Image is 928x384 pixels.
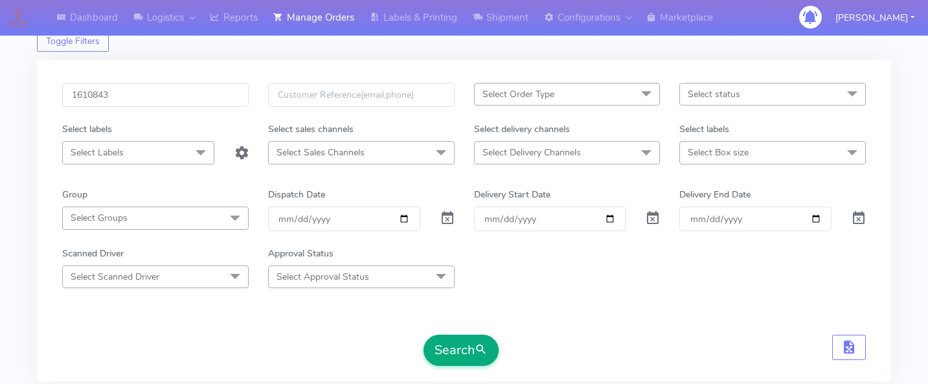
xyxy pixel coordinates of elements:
label: Select sales channels [268,122,354,136]
label: Delivery Start Date [474,188,550,201]
label: Select delivery channels [474,122,570,136]
label: Select labels [62,122,112,136]
label: Approval Status [268,247,334,260]
span: Select Box size [688,146,749,159]
label: Select labels [679,122,729,136]
span: Select Order Type [482,88,554,100]
span: Select Labels [71,146,124,159]
button: Toggle Filters [37,31,109,52]
label: Delivery End Date [679,188,751,201]
span: Select Sales Channels [277,146,365,159]
input: Customer Reference(email,phone) [268,83,455,107]
button: [PERSON_NAME] [826,5,924,31]
span: Select Groups [71,212,128,224]
label: Scanned Driver [62,247,124,260]
label: Group [62,188,87,201]
label: Dispatch Date [268,188,325,201]
span: Select Scanned Driver [71,271,159,283]
input: Order Id [62,83,249,107]
button: Search [424,335,499,366]
span: Select status [688,88,740,100]
span: Select Delivery Channels [482,146,581,159]
span: Select Approval Status [277,271,369,283]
